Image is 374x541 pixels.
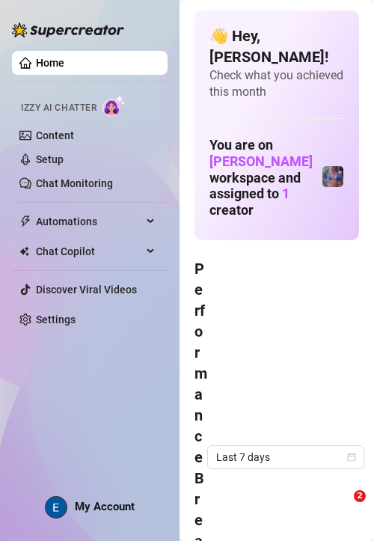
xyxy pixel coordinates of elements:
span: 1 [282,186,289,201]
span: thunderbolt [19,216,31,227]
a: Home [36,57,64,69]
span: Last 7 days [216,446,355,468]
a: Setup [36,153,64,165]
span: Check what you achieved this month [209,67,344,100]
img: ACg8ocLcPRSDFD1_FgQTWMGHesrdCMFi59PFqVtBfnK-VGsPLWuquQ=s96-c [46,497,67,518]
span: Chat Copilot [36,239,142,263]
span: [PERSON_NAME] [209,153,313,169]
img: logo-BBDzfeDw.svg [12,22,124,37]
img: Chat Copilot [19,246,29,257]
span: Izzy AI Chatter [21,101,96,115]
a: Chat Monitoring [36,177,113,189]
span: 2 [354,490,366,502]
span: My Account [75,500,135,513]
a: Settings [36,314,76,325]
h1: You are on workspace and assigned to creator [209,137,322,218]
a: Discover Viral Videos [36,284,137,296]
span: Automations [36,210,142,233]
a: Content [36,129,74,141]
iframe: Intercom live chat [323,490,359,526]
h4: 👋 Hey, [PERSON_NAME] ! [209,25,344,67]
span: calendar [347,453,356,462]
img: Jaylie [322,166,343,187]
img: AI Chatter [102,95,126,117]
